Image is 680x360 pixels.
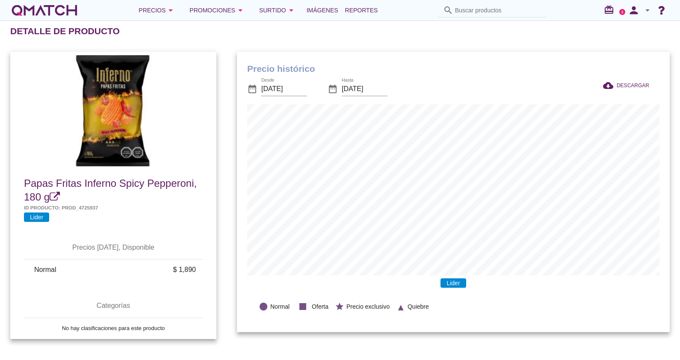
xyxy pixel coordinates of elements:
span: DESCARGAR [617,82,649,89]
span: Lider [441,278,466,288]
i: arrow_drop_down [642,5,653,15]
i: arrow_drop_down [286,5,296,15]
a: 2 [619,9,625,15]
i: cloud_download [603,80,617,91]
span: Lider [24,212,49,222]
span: Quiebre [408,302,429,311]
i: arrow_drop_down [235,5,245,15]
i: arrow_drop_down [166,5,176,15]
span: Reportes [345,5,378,15]
button: Precios [132,2,183,19]
td: No hay clasificaciones para este producto [24,318,203,339]
i: person [625,4,642,16]
span: Imágenes [307,5,338,15]
input: Desde [261,82,307,96]
div: Precios [139,5,176,15]
i: date_range [328,84,338,94]
a: Reportes [342,2,381,19]
h2: Detalle de producto [10,24,120,38]
text: 2 [621,10,624,14]
h1: Precio histórico [247,62,659,76]
span: Normal [270,302,290,311]
th: Categorías [24,294,203,318]
i: ▲ [396,301,405,310]
div: Surtido [259,5,296,15]
td: $ 1,890 [116,260,203,280]
span: Precio exclusivo [346,302,390,311]
span: Papas Fritas Inferno Spicy Pepperoni, 180 g [24,177,197,203]
input: Hasta [342,82,387,96]
td: Normal [24,260,116,280]
button: Surtido [252,2,303,19]
button: Promociones [183,2,252,19]
a: white-qmatch-logo [10,2,79,19]
div: Promociones [189,5,245,15]
i: star [335,302,344,311]
i: lens [259,302,268,311]
i: redeem [604,5,618,15]
a: Imágenes [303,2,342,19]
th: Precios [DATE], Disponible [24,236,203,260]
i: search [443,5,453,15]
button: DESCARGAR [596,78,656,93]
input: Buscar productos [455,3,541,17]
span: Oferta [312,302,328,311]
i: date_range [247,84,257,94]
h5: Id producto: prod_4725937 [24,204,203,211]
i: stop [296,300,310,313]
